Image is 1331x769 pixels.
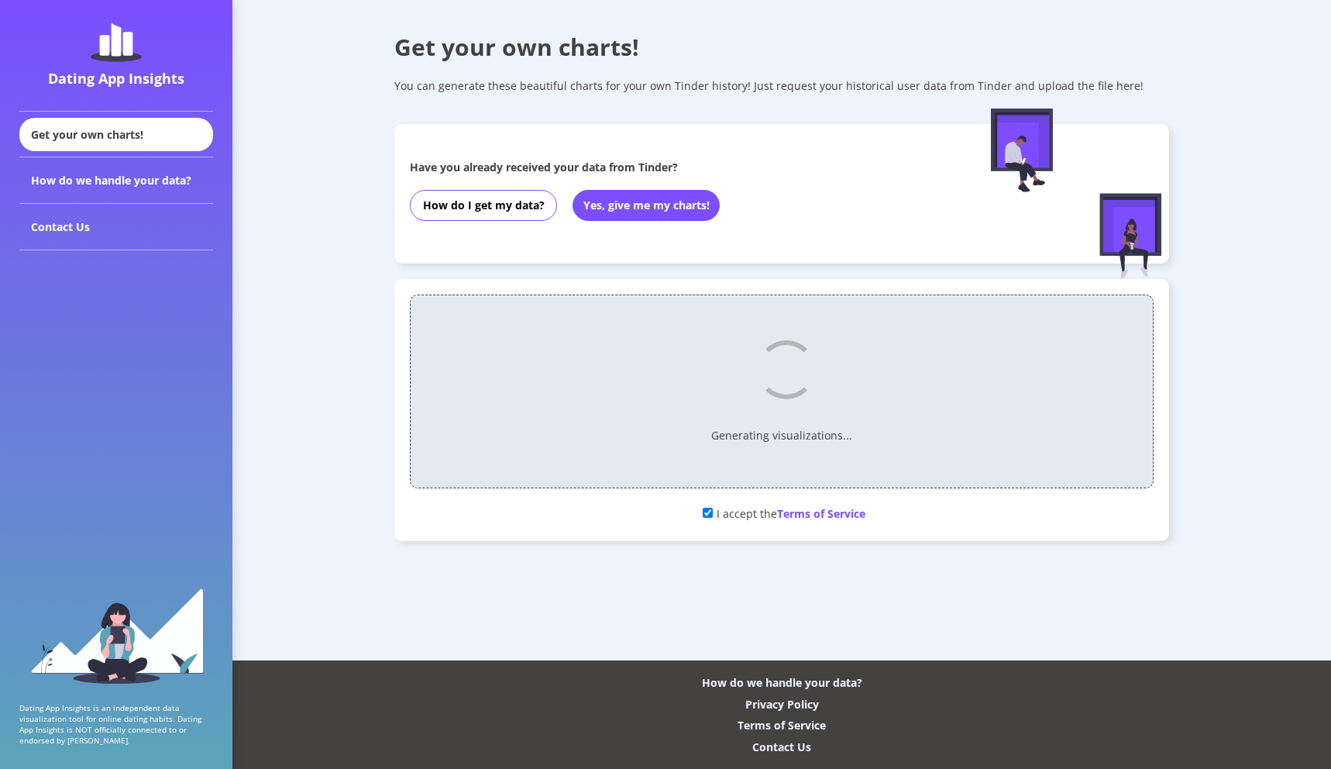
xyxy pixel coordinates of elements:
img: female-figure-sitting.afd5d174.svg [1099,193,1161,279]
div: Get your own charts! [394,31,1169,63]
div: I accept the [410,500,1154,526]
p: Dating App Insights is an independent data visualization tool for online dating habits. Dating Ap... [19,702,213,746]
div: Dating App Insights [23,69,209,88]
div: Privacy Policy [745,697,819,712]
img: male-figure-sitting.c9faa881.svg [991,109,1053,192]
span: Terms of Service [777,506,865,521]
div: How do we handle your data? [19,157,213,204]
img: dating-app-insights-logo.5abe6921.svg [91,23,142,62]
p: Generating visualizations... [711,428,852,443]
img: sidebar_girl.91b9467e.svg [29,587,204,684]
button: How do I get my data? [410,190,557,221]
div: Have you already received your data from Tinder? [410,160,930,174]
div: Contact Us [752,740,811,754]
button: Yes, give me my charts! [573,190,720,221]
div: Get your own charts! [19,118,213,151]
div: Contact Us [19,204,213,250]
div: Terms of Service [738,718,826,733]
div: You can generate these beautiful charts for your own Tinder history! Just request your historical... [394,78,1169,93]
div: How do we handle your data? [702,675,862,690]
